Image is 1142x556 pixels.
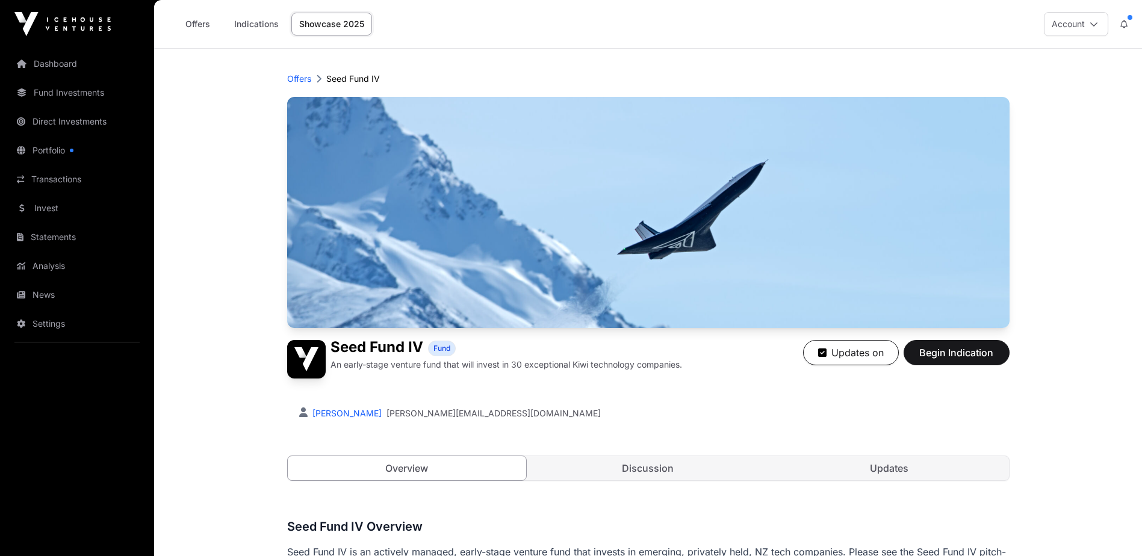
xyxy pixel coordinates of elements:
[10,224,144,250] a: Statements
[904,340,1010,365] button: Begin Indication
[433,344,450,353] span: Fund
[291,13,372,36] a: Showcase 2025
[287,517,1010,536] h3: Seed Fund IV Overview
[14,12,111,36] img: Icehouse Ventures Logo
[770,456,1009,480] a: Updates
[386,407,601,419] a: [PERSON_NAME][EMAIL_ADDRESS][DOMAIN_NAME]
[287,340,326,378] img: Seed Fund IV
[10,51,144,77] a: Dashboard
[803,340,899,365] button: Updates on
[287,97,1010,328] img: Seed Fund IV
[10,108,144,135] a: Direct Investments
[10,282,144,308] a: News
[10,195,144,221] a: Invest
[10,310,144,337] a: Settings
[10,166,144,193] a: Transactions
[10,137,144,164] a: Portfolio
[529,456,768,480] a: Discussion
[919,345,995,360] span: Begin Indication
[173,13,222,36] a: Offers
[287,73,311,85] a: Offers
[10,79,144,106] a: Fund Investments
[1044,12,1108,36] button: Account
[330,359,682,371] p: An early-stage venture fund that will invest in 30 exceptional Kiwi technology companies.
[904,352,1010,364] a: Begin Indication
[326,73,380,85] p: Seed Fund IV
[1082,498,1142,556] iframe: Chat Widget
[10,253,144,279] a: Analysis
[226,13,287,36] a: Indications
[310,408,382,418] a: [PERSON_NAME]
[287,456,527,481] a: Overview
[288,456,1009,480] nav: Tabs
[330,340,423,356] h1: Seed Fund IV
